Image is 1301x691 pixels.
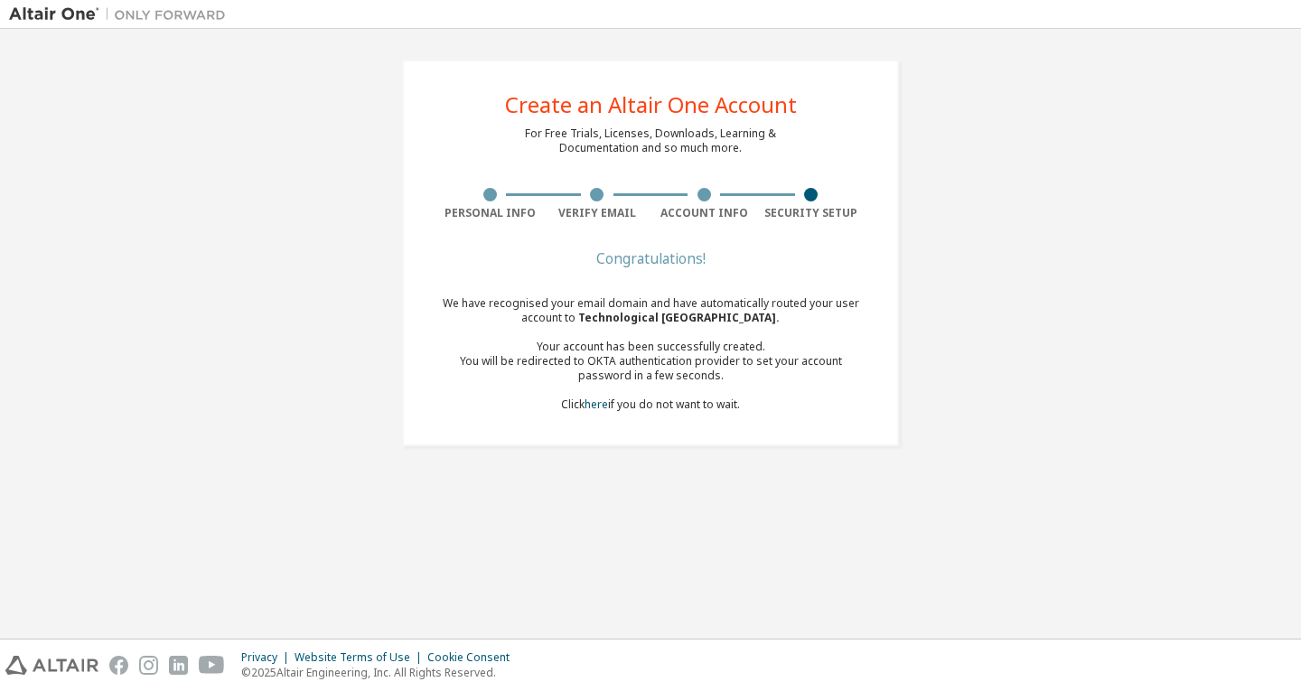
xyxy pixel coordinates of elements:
div: Website Terms of Use [295,650,427,665]
div: Verify Email [544,206,651,220]
div: Cookie Consent [427,650,520,665]
div: Security Setup [758,206,866,220]
div: Your account has been successfully created. [436,340,865,354]
div: For Free Trials, Licenses, Downloads, Learning & Documentation and so much more. [525,126,776,155]
div: We have recognised your email domain and have automatically routed your user account to Click if ... [436,296,865,412]
p: © 2025 Altair Engineering, Inc. All Rights Reserved. [241,665,520,680]
div: Create an Altair One Account [505,94,797,116]
img: facebook.svg [109,656,128,675]
div: Account Info [650,206,758,220]
div: Privacy [241,650,295,665]
a: here [585,397,608,412]
img: instagram.svg [139,656,158,675]
img: youtube.svg [199,656,225,675]
div: You will be redirected to OKTA authentication provider to set your account password in a few seco... [436,354,865,383]
img: altair_logo.svg [5,656,98,675]
img: Altair One [9,5,235,23]
img: linkedin.svg [169,656,188,675]
span: Technological [GEOGRAPHIC_DATA] . [578,310,780,325]
div: Congratulations! [436,253,865,264]
div: Personal Info [436,206,544,220]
